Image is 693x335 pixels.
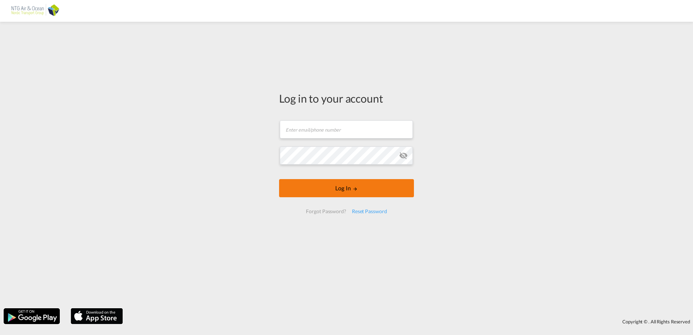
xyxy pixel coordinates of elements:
md-icon: icon-eye-off [399,151,408,160]
div: Copyright © . All Rights Reserved [126,315,693,328]
div: Log in to your account [279,91,414,106]
img: google.png [3,307,61,325]
input: Enter email/phone number [280,120,413,138]
div: Reset Password [349,205,390,218]
img: af31b1c0b01f11ecbc353f8e72265e29.png [11,3,60,19]
div: Forgot Password? [303,205,349,218]
button: LOGIN [279,179,414,197]
img: apple.png [70,307,124,325]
